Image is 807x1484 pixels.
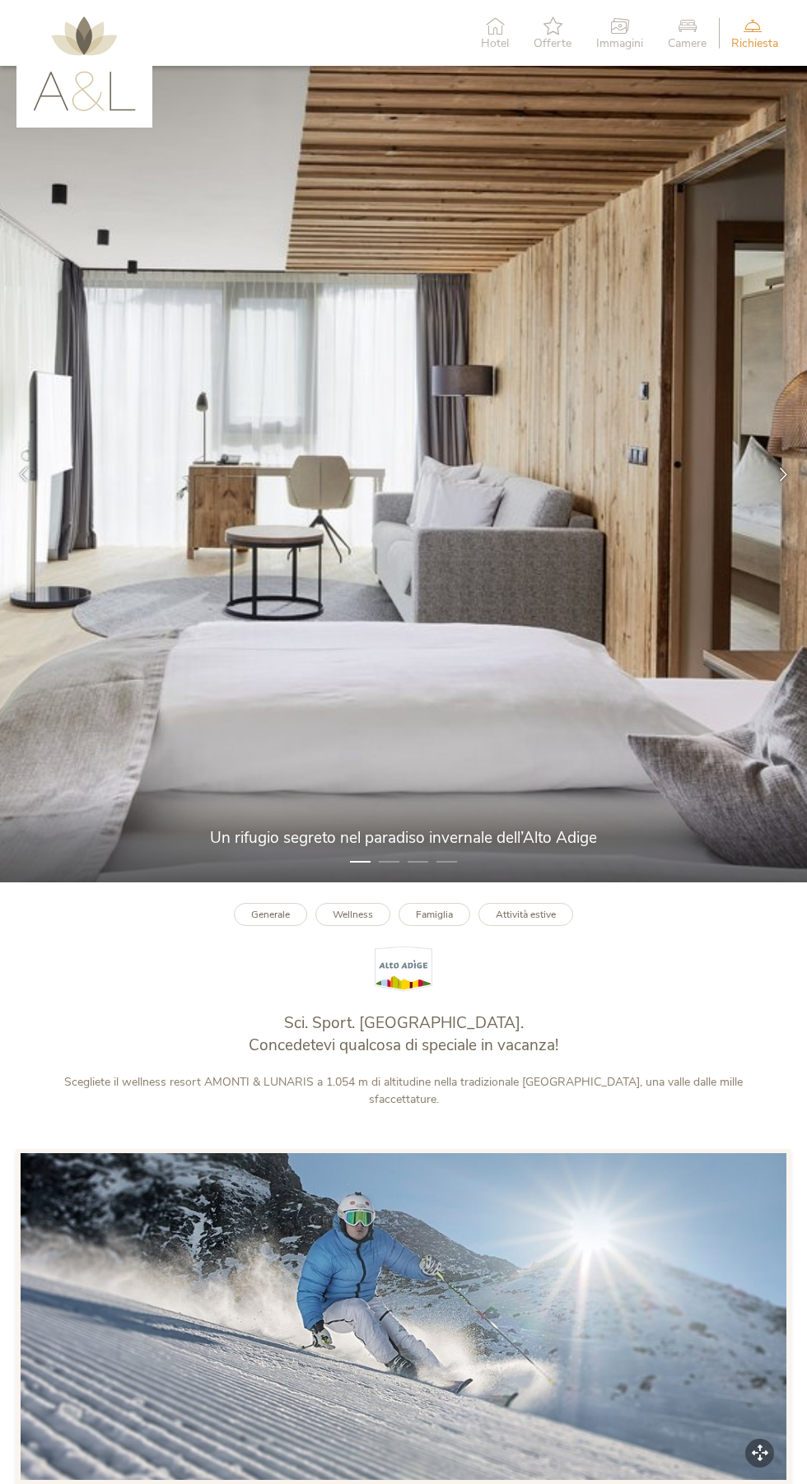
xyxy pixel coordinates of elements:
[668,38,707,49] span: Camere
[534,38,571,49] span: Offerte
[251,908,290,921] b: Generale
[481,38,509,49] span: Hotel
[60,1073,748,1108] p: Scegliete il wellness resort AMONTI & LUNARIS a 1.054 m di altitudine nella tradizionale [GEOGRAP...
[315,903,390,927] a: Wellness
[731,38,778,49] span: Richiesta
[399,903,470,927] a: Famiglia
[249,1035,558,1056] span: Concedetevi qualcosa di speciale in vacanza!
[234,903,307,927] a: Generale
[333,908,373,921] b: Wellness
[284,1012,524,1034] span: Sci. Sport. [GEOGRAPHIC_DATA].
[496,908,556,921] b: Attività estive
[596,38,643,49] span: Immagini
[478,903,573,927] a: Attività estive
[375,947,432,992] img: Alto Adige
[416,908,453,921] b: Famiglia
[33,16,136,111] img: AMONTI & LUNARIS Wellnessresort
